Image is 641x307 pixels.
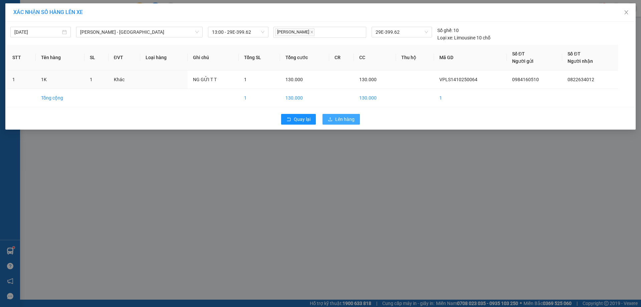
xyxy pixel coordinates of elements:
[624,10,629,15] span: close
[323,114,360,125] button: uploadLên hàng
[512,51,525,56] span: Số ĐT
[359,77,377,82] span: 130.000
[90,77,92,82] span: 1
[36,89,84,107] td: Tổng cộng
[80,27,199,37] span: Cao Bằng - Hà Nội
[281,114,316,125] button: rollbackQuay lại
[84,45,108,70] th: SL
[396,45,434,70] th: Thu hộ
[275,28,314,36] span: [PERSON_NAME]
[310,30,313,34] span: close
[193,77,217,82] span: NG GỬI T T
[437,34,453,41] span: Loại xe:
[239,89,280,107] td: 1
[434,45,506,70] th: Mã GD
[568,58,593,64] span: Người nhận
[239,45,280,70] th: Tổng SL
[617,3,636,22] button: Close
[512,77,539,82] span: 0984160510
[439,77,477,82] span: VPLS1410250064
[7,45,36,70] th: STT
[109,45,140,70] th: ĐVT
[285,77,303,82] span: 130.000
[335,116,355,123] span: Lên hàng
[212,27,264,37] span: 13:00 - 29E-399.62
[140,45,187,70] th: Loại hàng
[188,45,239,70] th: Ghi chú
[294,116,310,123] span: Quay lại
[376,27,428,37] span: 29E-399.62
[329,45,354,70] th: CR
[36,45,84,70] th: Tên hàng
[244,77,247,82] span: 1
[568,77,594,82] span: 0822634012
[7,70,36,89] td: 1
[36,70,84,89] td: 1K
[280,89,329,107] td: 130.000
[280,45,329,70] th: Tổng cước
[354,45,396,70] th: CC
[434,89,506,107] td: 1
[13,9,83,15] span: XÁC NHẬN SỐ HÀNG LÊN XE
[328,117,333,122] span: upload
[437,34,490,41] div: Limousine 10 chỗ
[568,51,580,56] span: Số ĐT
[437,27,452,34] span: Số ghế:
[14,28,61,36] input: 14/10/2025
[437,27,459,34] div: 10
[354,89,396,107] td: 130.000
[512,58,533,64] span: Người gửi
[286,117,291,122] span: rollback
[109,70,140,89] td: Khác
[195,30,199,34] span: down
